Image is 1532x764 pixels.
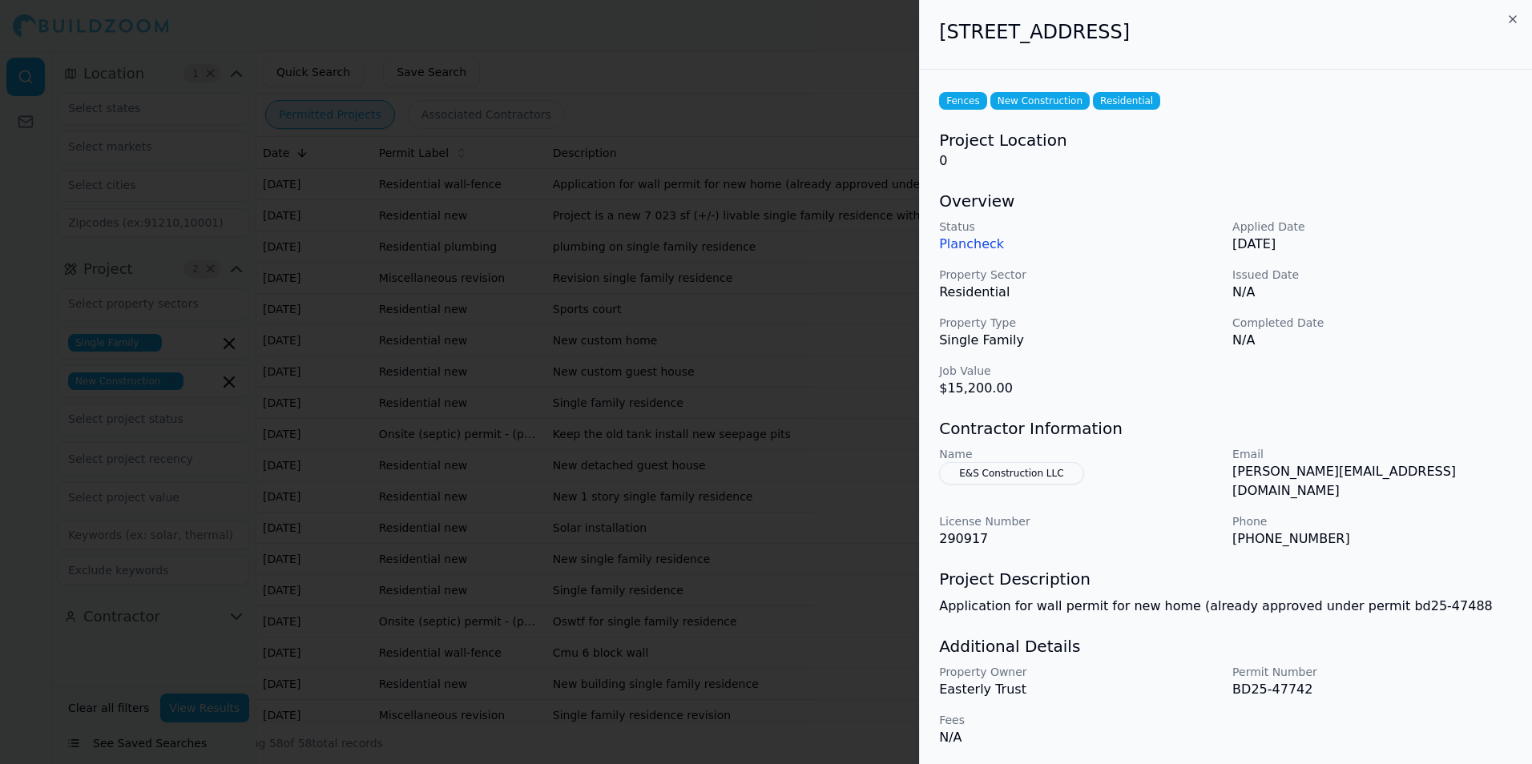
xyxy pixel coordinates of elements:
[1232,315,1513,331] p: Completed Date
[939,446,1220,462] p: Name
[939,19,1513,45] h2: [STREET_ADDRESS]
[939,363,1220,379] p: Job Value
[939,92,986,110] span: Fences
[939,664,1220,680] p: Property Owner
[939,283,1220,302] p: Residential
[939,529,1220,549] p: 290917
[939,190,1513,212] h3: Overview
[1093,92,1160,110] span: Residential
[1232,462,1513,501] p: [PERSON_NAME][EMAIL_ADDRESS][DOMAIN_NAME]
[990,92,1090,110] span: New Construction
[939,712,1220,728] p: Fees
[1232,267,1513,283] p: Issued Date
[939,462,1083,485] button: E&S Construction LLC
[939,417,1513,440] h3: Contractor Information
[1232,331,1513,350] p: N/A
[939,315,1220,331] p: Property Type
[939,267,1220,283] p: Property Sector
[939,129,1513,151] h3: Project Location
[1232,219,1513,235] p: Applied Date
[1232,680,1513,699] p: BD25-47742
[939,680,1220,699] p: Easterly Trust
[939,635,1513,657] h3: Additional Details
[1232,446,1513,462] p: Email
[939,597,1513,616] p: Application for wall permit for new home (already approved under permit bd25-47488
[939,728,1220,747] p: N/A
[939,568,1513,590] h3: Project Description
[939,331,1220,350] p: Single Family
[1232,283,1513,302] p: N/A
[1232,529,1513,549] p: [PHONE_NUMBER]
[1232,513,1513,529] p: Phone
[939,513,1220,529] p: License Number
[1232,664,1513,680] p: Permit Number
[939,219,1220,235] p: Status
[939,379,1220,398] p: $15,200.00
[939,235,1220,254] p: Plancheck
[939,129,1513,171] div: 0
[1232,235,1513,254] p: [DATE]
